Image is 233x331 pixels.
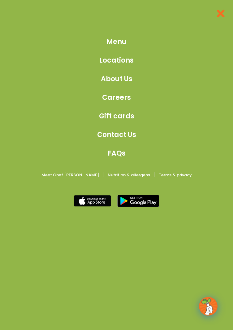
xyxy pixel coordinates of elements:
[200,298,217,315] img: wpChatIcon
[97,37,136,47] a: Menu
[74,195,111,207] img: appstore
[97,130,136,140] a: Contact Us
[99,55,134,65] span: Locations
[97,74,136,84] a: About Us
[97,111,136,121] a: Gift cards
[108,171,150,179] a: Nutrition & allergens
[102,92,131,103] span: Careers
[159,171,192,179] a: Terms & privacy
[106,37,127,47] span: Menu
[99,111,134,121] span: Gift cards
[41,171,99,179] a: Meet Chef [PERSON_NAME]
[117,195,159,207] img: google_play
[97,92,136,103] a: Careers
[97,55,136,65] a: Locations
[97,148,136,158] a: FAQs
[101,74,132,84] span: About Us
[108,148,126,158] span: FAQs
